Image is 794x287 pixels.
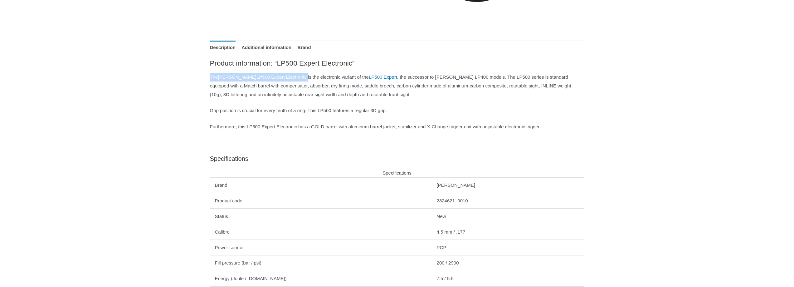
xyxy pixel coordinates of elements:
[218,74,256,80] a: [PERSON_NAME]
[432,224,584,240] td: 4.5 mm / .177
[210,59,584,68] h2: Product information: “LP500 Expert Electronic”
[432,209,584,224] td: New
[297,41,311,54] a: Brand
[210,209,432,224] td: Status
[210,255,432,271] td: Fill pressure (bar / psi)
[210,106,584,115] p: Grip position is crucial for every tenth of a ring. This LP500 features a regular 3D grip.
[432,271,584,287] td: 7.5 / 5.5
[432,193,584,209] td: 2824621_0010
[210,122,584,131] p: Furthermore, this LP500 Expert Electronic has a GOLD barrel with aluminum barrel jacket, stabiliz...
[369,74,397,80] a: LP500 Expert
[210,169,584,177] caption: Specifications
[210,155,584,162] h4: Specifications
[241,41,291,54] a: Additional information
[432,240,584,255] td: PCP
[210,73,584,99] p: The LP500 Expert Electronic is the electronic variant of the , the successor to [PERSON_NAME] LP4...
[210,271,432,287] td: Energy (Joule / [DOMAIN_NAME])
[432,178,584,193] td: [PERSON_NAME]
[210,193,432,209] td: Product code
[210,224,432,240] td: Calibre
[432,255,584,271] td: 200 / 2900
[210,178,432,193] td: Brand
[210,41,236,54] a: Description
[210,240,432,255] td: Power source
